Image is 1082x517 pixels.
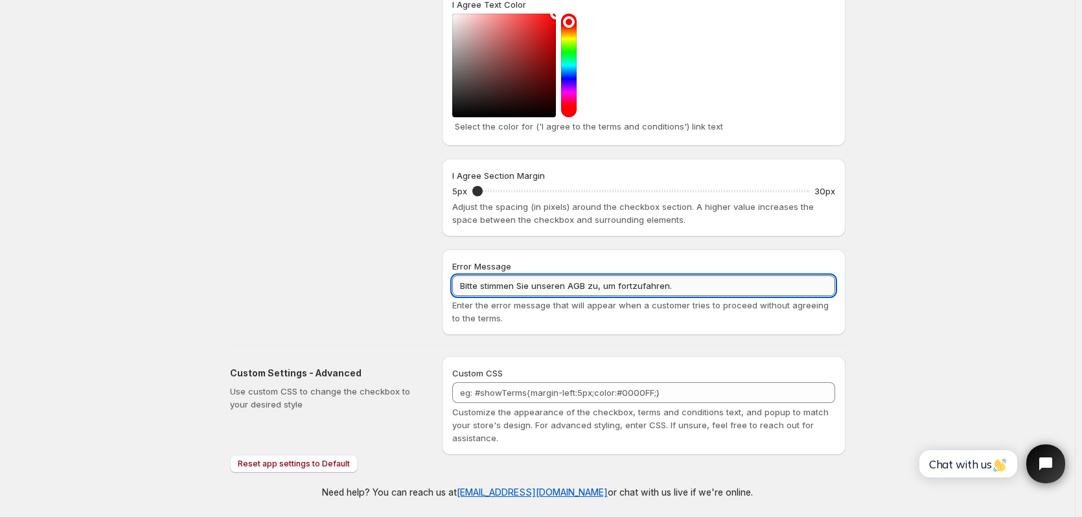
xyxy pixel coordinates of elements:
iframe: Tidio Chat [905,433,1076,494]
button: Reset app settings to Default [230,455,358,473]
h2: Custom Settings - Advanced [230,367,421,380]
span: I Agree Section Margin [452,170,545,181]
span: Error Message [452,261,511,271]
span: Enter the error message that will appear when a customer tries to proceed without agreeing to the... [452,300,829,323]
p: 5px [452,185,467,198]
p: Use custom CSS to change the checkbox to your desired style [230,385,421,411]
span: Custom CSS [452,368,503,378]
span: Reset app settings to Default [238,459,350,469]
a: [EMAIL_ADDRESS][DOMAIN_NAME] [457,487,608,498]
span: Adjust the spacing (in pixels) around the checkbox section. A higher value increases the space be... [452,201,814,225]
p: Need help? You can reach us at or chat with us live if we're online. [322,486,753,499]
span: Customize the appearance of the checkbox, terms and conditions text, and popup to match your stor... [452,407,829,443]
p: 30px [814,185,835,198]
p: Select the color for ('I agree to the terms and conditions') link text [455,120,833,133]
